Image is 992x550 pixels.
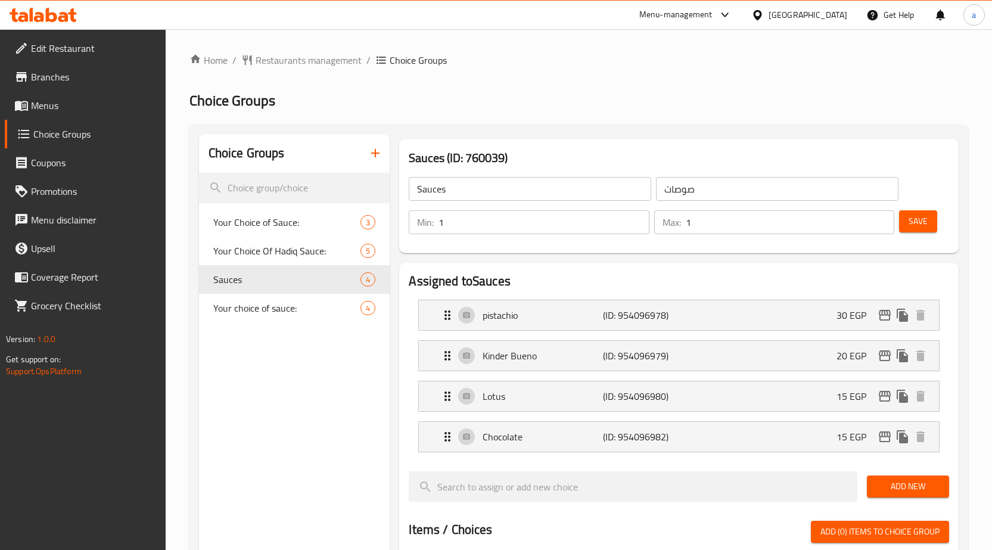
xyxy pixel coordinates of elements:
div: Expand [419,422,939,452]
div: Choices [360,272,375,287]
span: Branches [31,70,156,84]
a: Upsell [5,234,166,263]
span: Edit Restaurant [31,41,156,55]
p: 20 EGP [836,349,876,363]
p: Chocolate [483,430,603,444]
a: Restaurants management [241,53,362,67]
button: edit [876,428,894,446]
a: Choice Groups [5,120,166,148]
p: (ID: 954096978) [603,308,683,322]
button: delete [912,428,929,446]
span: Coupons [31,156,156,170]
span: Your choice of sauce: [213,301,361,315]
input: search [199,173,390,203]
button: duplicate [894,387,912,405]
button: Add New [867,476,949,498]
div: Expand [419,381,939,411]
p: 15 EGP [836,430,876,444]
span: Sauces [213,272,361,287]
button: Save [899,210,937,232]
a: Grocery Checklist [5,291,166,320]
button: Add (0) items to choice group [811,521,949,543]
p: (ID: 954096980) [603,389,683,403]
p: pistachio [483,308,603,322]
li: / [232,53,237,67]
span: Save [909,214,928,229]
li: Expand [409,295,949,335]
span: a [972,8,976,21]
div: Your Choice of Sauce:3 [199,208,390,237]
span: Add (0) items to choice group [820,524,940,539]
span: Grocery Checklist [31,299,156,313]
span: Choice Groups [189,87,275,114]
button: duplicate [894,347,912,365]
span: 5 [361,246,375,257]
a: Edit Restaurant [5,34,166,63]
li: Expand [409,376,949,417]
div: Choices [360,244,375,258]
span: Coverage Report [31,270,156,284]
li: Expand [409,335,949,376]
a: Home [189,53,228,67]
div: Sauces4 [199,265,390,294]
div: Expand [419,341,939,371]
span: Add New [876,479,940,494]
p: 15 EGP [836,389,876,403]
span: Restaurants management [256,53,362,67]
div: Choices [360,215,375,229]
button: duplicate [894,306,912,324]
span: Menu disclaimer [31,213,156,227]
button: duplicate [894,428,912,446]
li: / [366,53,371,67]
a: Branches [5,63,166,91]
p: Max: [663,215,681,229]
span: 4 [361,274,375,285]
p: (ID: 954096982) [603,430,683,444]
button: delete [912,387,929,405]
h2: Choice Groups [209,144,285,162]
span: Get support on: [6,352,61,367]
span: Your Choice Of Hadiq Sauce: [213,244,361,258]
div: [GEOGRAPHIC_DATA] [769,8,847,21]
a: Coupons [5,148,166,177]
p: Kinder Bueno [483,349,603,363]
a: Menu disclaimer [5,206,166,234]
span: 3 [361,217,375,228]
button: delete [912,306,929,324]
span: Promotions [31,184,156,198]
span: Choice Groups [33,127,156,141]
span: Menus [31,98,156,113]
p: Min: [417,215,434,229]
p: Lotus [483,389,603,403]
button: edit [876,347,894,365]
span: Upsell [31,241,156,256]
a: Menus [5,91,166,120]
div: Expand [419,300,939,330]
p: (ID: 954096979) [603,349,683,363]
a: Coverage Report [5,263,166,291]
span: 1.0.0 [37,331,55,347]
a: Support.OpsPlatform [6,363,82,379]
button: edit [876,306,894,324]
button: delete [912,347,929,365]
div: Your choice of sauce:4 [199,294,390,322]
div: Choices [360,301,375,315]
h2: Items / Choices [409,521,492,539]
a: Promotions [5,177,166,206]
h3: Sauces (ID: 760039) [409,148,949,167]
h2: Assigned to Sauces [409,272,949,290]
div: Your Choice Of Hadiq Sauce:5 [199,237,390,265]
li: Expand [409,417,949,457]
p: 30 EGP [836,308,876,322]
span: 4 [361,303,375,314]
button: edit [876,387,894,405]
span: Your Choice of Sauce: [213,215,361,229]
span: Choice Groups [390,53,447,67]
nav: breadcrumb [189,53,968,67]
div: Menu-management [639,8,713,22]
input: search [409,471,857,502]
span: Version: [6,331,35,347]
